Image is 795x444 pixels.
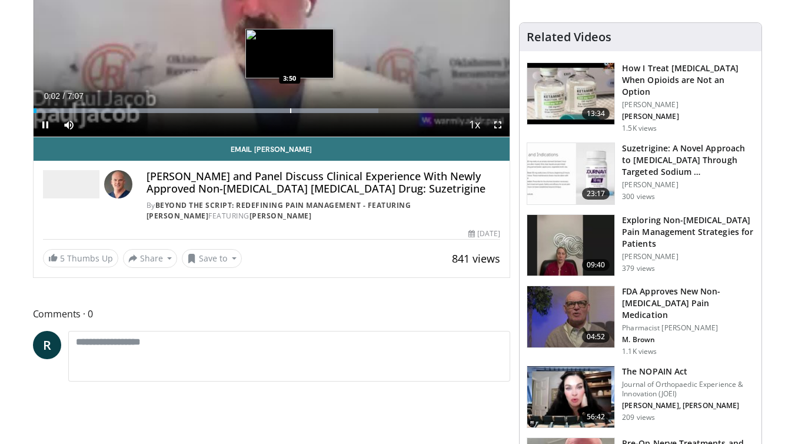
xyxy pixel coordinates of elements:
[182,249,242,268] button: Save to
[57,113,81,137] button: Mute
[622,180,754,190] p: ​[PERSON_NAME]
[33,306,511,322] span: Comments 0
[527,63,614,124] img: c49bc127-bf32-4402-a726-1293ddcb7d8c.150x105_q85_crop-smart_upscale.jpg
[582,331,610,343] span: 04:52
[622,192,655,201] p: 300 views
[104,170,132,198] img: Avatar
[34,113,57,137] button: Pause
[44,91,60,101] span: 0:02
[34,137,510,161] a: Email [PERSON_NAME]
[527,62,754,133] a: 13:34 How I Treat [MEDICAL_DATA] When Opioids are Not an Option [PERSON_NAME] [PERSON_NAME] 1.5K ...
[123,249,178,268] button: Share
[622,124,657,133] p: 1.5K views
[468,228,500,239] div: [DATE]
[147,200,501,221] div: By FEATURING
[486,113,510,137] button: Fullscreen
[622,100,754,110] p: [PERSON_NAME]
[43,249,118,267] a: 5 Thumbs Up
[527,214,754,277] a: 09:40 Exploring Non-[MEDICAL_DATA] Pain Management Strategies for Patients [PERSON_NAME] 379 views
[622,286,754,321] h3: FDA Approves New Non-[MEDICAL_DATA] Pain Medication
[250,211,312,221] a: [PERSON_NAME]
[527,366,754,428] a: 56:42 The NOPAIN Act Journal of Orthopaedic Experience & Innovation (JOEI) [PERSON_NAME], [PERSON...
[622,335,754,344] p: M. Brown
[582,259,610,271] span: 09:40
[60,253,65,264] span: 5
[527,143,754,205] a: 23:17 Suzetrigine: A Novel Approach to [MEDICAL_DATA] Through Targeted Sodium … ​[PERSON_NAME] 30...
[245,29,334,78] img: image.jpeg
[33,331,61,359] a: R
[622,413,655,422] p: 209 views
[622,143,754,178] h3: Suzetrigine: A Novel Approach to [MEDICAL_DATA] Through Targeted Sodium …
[582,188,610,200] span: 23:17
[582,108,610,120] span: 13:34
[622,112,754,121] p: [PERSON_NAME]
[622,62,754,98] h3: How I Treat [MEDICAL_DATA] When Opioids are Not an Option
[622,214,754,250] h3: Exploring Non-[MEDICAL_DATA] Pain Management Strategies for Patients
[622,264,655,273] p: 379 views
[622,380,754,399] p: Journal of Orthopaedic Experience & Innovation (JOEI)
[527,143,614,204] img: 08ceda25-3528-460a-93d5-773319c4c525.150x105_q85_crop-smart_upscale.jpg
[622,366,754,377] h3: The NOPAIN Act
[527,286,614,347] img: 9dffc88a-ccc0-4c90-bd82-6f4c78368907.150x105_q85_crop-smart_upscale.jpg
[63,91,65,101] span: /
[34,108,510,113] div: Progress Bar
[527,366,614,428] img: cdc51716-2262-4d8d-b7c7-138a37460ba7.150x105_q85_crop-smart_upscale.jpg
[527,30,611,44] h4: Related Videos
[452,251,500,266] span: 841 views
[147,200,411,221] a: Beyond the Script: Redefining Pain Management - Featuring [PERSON_NAME]
[622,401,754,410] p: [PERSON_NAME], [PERSON_NAME]
[622,252,754,261] p: [PERSON_NAME]
[43,170,99,198] img: Beyond the Script: Redefining Pain Management - Featuring Dr. Andrew Wickline
[527,215,614,276] img: 71f68631-f51b-44ac-a9c6-0f017bdd1f5a.150x105_q85_crop-smart_upscale.jpg
[622,323,754,333] p: Pharmacist [PERSON_NAME]
[68,91,84,101] span: 7:07
[582,411,610,423] span: 56:42
[463,113,486,137] button: Playback Rate
[622,347,657,356] p: 1.1K views
[527,286,754,356] a: 04:52 FDA Approves New Non-[MEDICAL_DATA] Pain Medication Pharmacist [PERSON_NAME] M. Brown 1.1K ...
[147,170,501,196] h4: [PERSON_NAME] and Panel Discuss Clinical Experience With Newly Approved Non-[MEDICAL_DATA] [MEDIC...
